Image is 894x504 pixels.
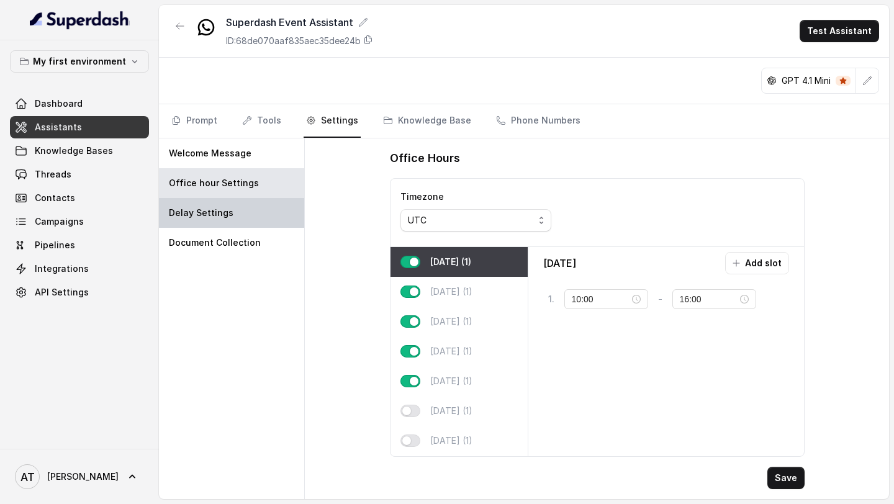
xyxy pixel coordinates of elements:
a: Contacts [10,187,149,209]
a: Knowledge Base [381,104,474,138]
p: [DATE] (1) [430,375,472,387]
p: [DATE] (1) [430,256,471,268]
button: Add slot [725,252,789,274]
p: 1 . [548,293,554,305]
p: [DATE] (1) [430,434,472,447]
a: Campaigns [10,210,149,233]
a: Tools [240,104,284,138]
span: [PERSON_NAME] [47,470,119,483]
span: Campaigns [35,215,84,228]
p: GPT 4.1 Mini [782,74,831,87]
button: Save [767,467,805,489]
p: [DATE] (1) [430,315,472,328]
a: API Settings [10,281,149,304]
div: UTC [408,213,534,228]
p: ID: 68de070aaf835aec35dee24b [226,35,361,47]
a: Settings [304,104,361,138]
a: Assistants [10,116,149,138]
text: AT [20,470,35,484]
span: Contacts [35,192,75,204]
nav: Tabs [169,104,879,138]
p: [DATE] (1) [430,405,472,417]
p: [DATE] (1) [430,345,472,358]
label: Timezone [400,191,444,202]
a: Threads [10,163,149,186]
a: [PERSON_NAME] [10,459,149,494]
p: [DATE] (1) [430,286,472,298]
a: Prompt [169,104,220,138]
p: - [658,292,662,307]
p: Office hour Settings [169,177,259,189]
span: Threads [35,168,71,181]
a: Pipelines [10,234,149,256]
a: Dashboard [10,92,149,115]
span: API Settings [35,286,89,299]
p: [DATE] [543,256,576,271]
a: Integrations [10,258,149,280]
button: Test Assistant [800,20,879,42]
p: Welcome Message [169,147,251,160]
button: My first environment [10,50,149,73]
a: Phone Numbers [494,104,583,138]
button: UTC [400,209,551,232]
h1: Office Hours [390,148,460,168]
input: Select time [680,292,738,306]
span: Pipelines [35,239,75,251]
span: Dashboard [35,97,83,110]
a: Knowledge Bases [10,140,149,162]
p: Document Collection [169,236,261,249]
svg: openai logo [767,76,777,86]
img: light.svg [30,10,130,30]
span: Integrations [35,263,89,275]
span: Knowledge Bases [35,145,113,157]
input: Select time [572,292,630,306]
p: My first environment [33,54,126,69]
p: Delay Settings [169,207,233,219]
span: Assistants [35,121,82,133]
div: Superdash Event Assistant [226,15,373,30]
